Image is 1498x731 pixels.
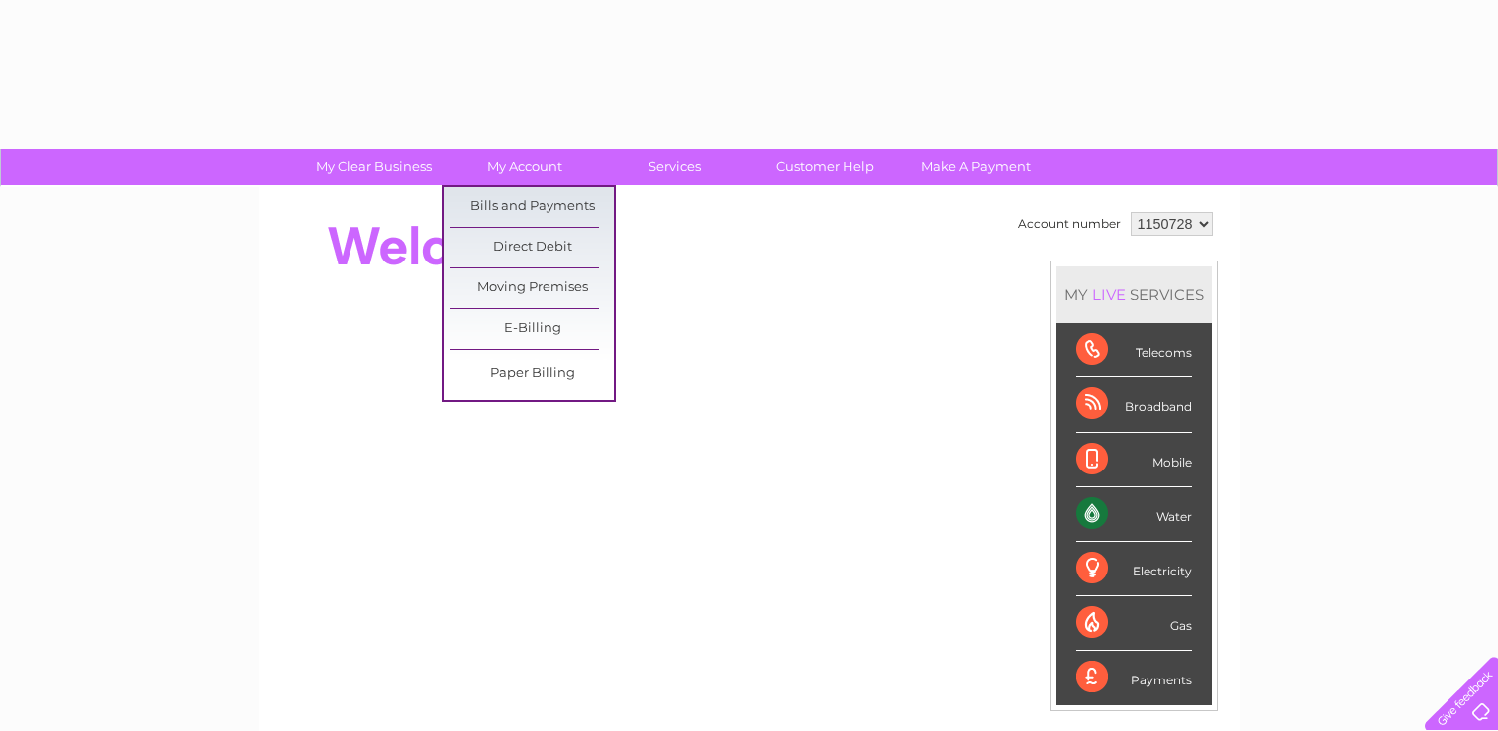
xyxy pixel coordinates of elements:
[1076,651,1192,704] div: Payments
[1076,596,1192,651] div: Gas
[894,149,1057,185] a: Make A Payment
[1076,377,1192,432] div: Broadband
[450,187,614,227] a: Bills and Payments
[1056,266,1212,323] div: MY SERVICES
[1088,285,1130,304] div: LIVE
[1076,323,1192,377] div: Telecoms
[292,149,455,185] a: My Clear Business
[443,149,606,185] a: My Account
[744,149,907,185] a: Customer Help
[450,228,614,267] a: Direct Debit
[593,149,756,185] a: Services
[450,309,614,349] a: E-Billing
[1076,433,1192,487] div: Mobile
[1076,487,1192,542] div: Water
[450,355,614,394] a: Paper Billing
[450,268,614,308] a: Moving Premises
[1013,207,1126,241] td: Account number
[1076,542,1192,596] div: Electricity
